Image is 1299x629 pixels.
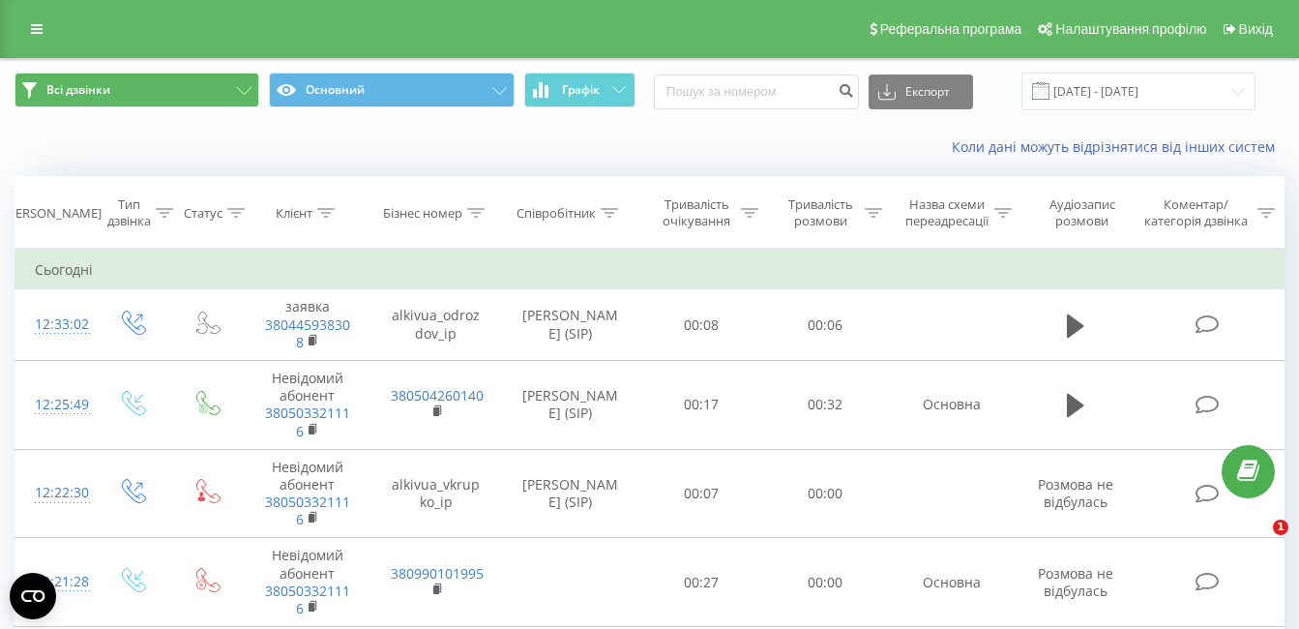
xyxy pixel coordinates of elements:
div: Тип дзвінка [107,196,151,229]
button: Експорт [869,75,973,109]
td: 00:00 [763,449,887,538]
button: Графік [524,73,635,107]
div: [PERSON_NAME] [4,205,102,222]
td: [PERSON_NAME] (SIP) [501,360,639,449]
td: Основна [887,360,1016,449]
div: Бізнес номер [383,205,462,222]
td: Сьогодні [15,251,1284,289]
input: Пошук за номером [654,75,859,109]
td: 00:08 [639,289,763,361]
td: alkivua_odrozdov_ip [371,289,500,361]
button: Open CMP widget [10,573,56,619]
iframe: Intercom live chat [1233,520,1280,566]
div: Аудіозапис розмови [1034,196,1131,229]
td: Невідомий абонент [243,360,371,449]
a: 380445938308 [265,315,350,351]
td: 00:07 [639,449,763,538]
div: Назва схеми переадресації [904,196,989,229]
span: Розмова не відбулась [1038,475,1113,511]
div: 12:33:02 [35,306,74,344]
td: [PERSON_NAME] (SIP) [501,449,639,538]
div: 12:25:49 [35,386,74,424]
div: Співробітник [517,205,596,222]
td: Основна [887,538,1016,627]
a: 380503321116 [265,404,350,439]
td: Невідомий абонент [243,538,371,627]
span: 1 [1273,520,1288,535]
div: 12:21:28 [35,563,74,601]
div: Тривалість очікування [657,196,736,229]
div: Статус [184,205,222,222]
div: Клієнт [276,205,312,222]
span: Графік [562,83,600,97]
td: 00:06 [763,289,887,361]
span: Всі дзвінки [46,82,110,98]
td: 00:17 [639,360,763,449]
a: 380990101995 [391,564,484,583]
span: Розмова не відбулась [1038,564,1113,600]
button: Основний [269,73,514,107]
span: Налаштування профілю [1055,21,1206,37]
div: Коментар/категорія дзвінка [1139,196,1253,229]
a: 380503321116 [265,582,350,617]
a: 380504260140 [391,386,484,404]
button: Всі дзвінки [15,73,259,107]
td: заявка [243,289,371,361]
a: Коли дані можуть відрізнятися вiд інших систем [952,137,1284,156]
td: [PERSON_NAME] (SIP) [501,289,639,361]
td: 00:27 [639,538,763,627]
div: Тривалість розмови [781,196,860,229]
td: Невідомий абонент [243,449,371,538]
span: Вихід [1239,21,1273,37]
div: 12:22:30 [35,474,74,512]
td: alkivua_vkrupko_ip [371,449,500,538]
a: 380503321116 [265,493,350,528]
td: 00:32 [763,360,887,449]
td: 00:00 [763,538,887,627]
span: Реферальна програма [880,21,1022,37]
